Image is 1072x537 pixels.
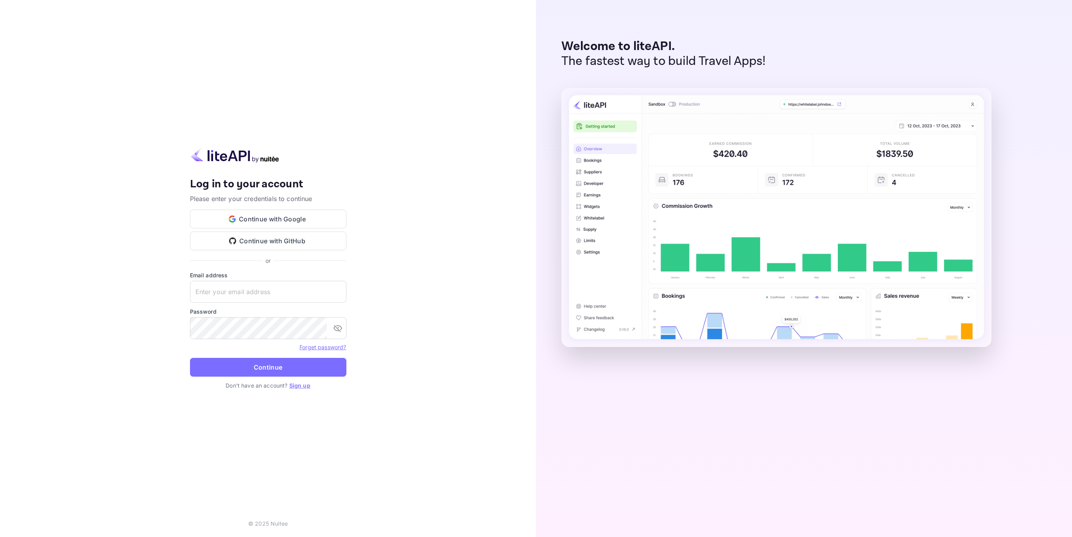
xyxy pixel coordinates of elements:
a: Forget password? [299,344,346,350]
button: Continue [190,358,346,377]
p: © 2025 Nuitee [248,519,288,528]
button: Continue with GitHub [190,232,346,250]
p: or [265,257,271,265]
button: toggle password visibility [330,320,346,336]
h4: Log in to your account [190,178,346,191]
p: The fastest way to build Travel Apps! [561,54,766,69]
img: liteapi [190,147,280,163]
img: liteAPI Dashboard Preview [561,88,991,347]
p: Don't have an account? [190,381,346,390]
a: Forget password? [299,343,346,351]
a: Sign up [289,382,310,389]
input: Enter your email address [190,281,346,303]
label: Email address [190,271,346,279]
p: Welcome to liteAPI. [561,39,766,54]
p: Please enter your credentials to continue [190,194,346,203]
label: Password [190,307,346,316]
button: Continue with Google [190,210,346,228]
